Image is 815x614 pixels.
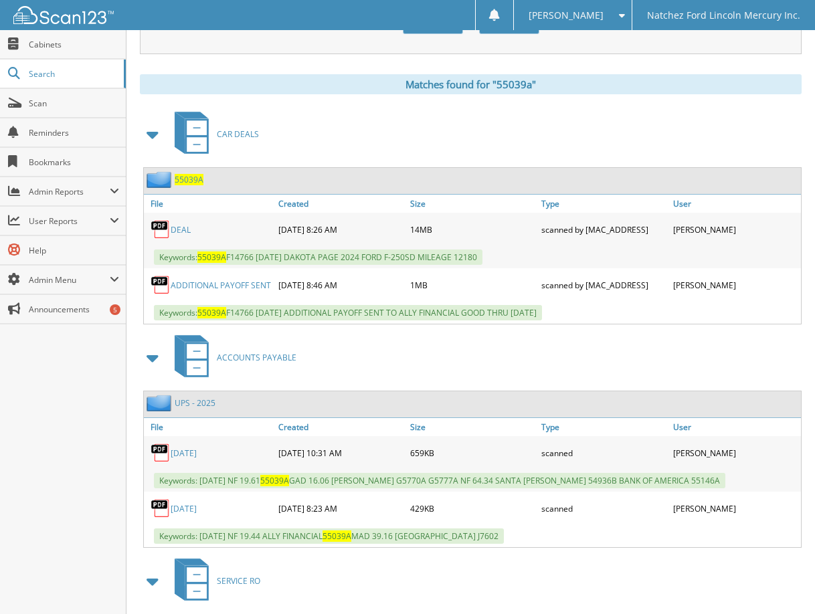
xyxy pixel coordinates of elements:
[154,249,482,265] span: Keywords: F14766 [DATE] DAKOTA PAGE 2024 FORD F-250SD MILEAGE 12180
[407,495,538,522] div: 429KB
[29,215,110,227] span: User Reports
[154,305,542,320] span: Keywords: F14766 [DATE] ADDITIONAL PAYOFF SENT TO ALLY FINANCIAL GOOD THRU [DATE]
[217,352,296,363] span: ACCOUNTS PAYABLE
[171,447,197,459] a: [DATE]
[407,195,538,213] a: Size
[670,216,801,243] div: [PERSON_NAME]
[175,174,203,185] a: 55039A
[144,195,275,213] a: File
[29,157,119,168] span: Bookmarks
[29,39,119,50] span: Cabinets
[171,503,197,514] a: [DATE]
[154,528,504,544] span: Keywords: [DATE] NF 19.44 ALLY FINANCIAL MAD 39.16 [GEOGRAPHIC_DATA] J7602
[29,186,110,197] span: Admin Reports
[538,216,669,243] div: scanned by [MAC_ADDRESS]
[538,439,669,466] div: scanned
[538,272,669,298] div: scanned by [MAC_ADDRESS]
[538,418,669,436] a: Type
[29,68,117,80] span: Search
[748,550,815,614] iframe: Chat Widget
[407,272,538,298] div: 1MB
[670,195,801,213] a: User
[275,495,406,522] div: [DATE] 8:23 AM
[197,307,226,318] span: 55039A
[171,224,191,235] a: DEAL
[275,216,406,243] div: [DATE] 8:26 AM
[538,495,669,522] div: scanned
[670,418,801,436] a: User
[144,418,275,436] a: File
[217,575,260,587] span: SERVICE RO
[275,439,406,466] div: [DATE] 10:31 AM
[407,216,538,243] div: 14MB
[407,439,538,466] div: 659KB
[670,495,801,522] div: [PERSON_NAME]
[407,418,538,436] a: Size
[670,439,801,466] div: [PERSON_NAME]
[197,251,226,263] span: 55039A
[147,171,175,188] img: folder2.png
[670,272,801,298] div: [PERSON_NAME]
[323,530,351,542] span: 55039A
[171,280,271,291] a: ADDITIONAL PAYOFF SENT
[167,108,259,161] a: CAR DEALS
[151,443,171,463] img: PDF.png
[29,98,119,109] span: Scan
[29,274,110,286] span: Admin Menu
[29,304,119,315] span: Announcements
[13,6,114,24] img: scan123-logo-white.svg
[275,418,406,436] a: Created
[275,272,406,298] div: [DATE] 8:46 AM
[154,473,725,488] span: Keywords: [DATE] NF 19.61 GAD 16.06 [PERSON_NAME] G5770A G5777A NF 64.34 SANTA [PERSON_NAME] 5493...
[260,475,289,486] span: 55039A
[217,128,259,140] span: CAR DEALS
[147,395,175,411] img: folder2.png
[529,11,604,19] span: [PERSON_NAME]
[647,11,800,19] span: Natchez Ford Lincoln Mercury Inc.
[538,195,669,213] a: Type
[275,195,406,213] a: Created
[175,397,215,409] a: UPS - 2025
[140,74,802,94] div: Matches found for "55039a"
[151,219,171,239] img: PDF.png
[167,331,296,384] a: ACCOUNTS PAYABLE
[167,554,260,607] a: SERVICE RO
[29,127,119,138] span: Reminders
[151,498,171,518] img: PDF.png
[151,275,171,295] img: PDF.png
[110,304,120,315] div: 5
[29,245,119,256] span: Help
